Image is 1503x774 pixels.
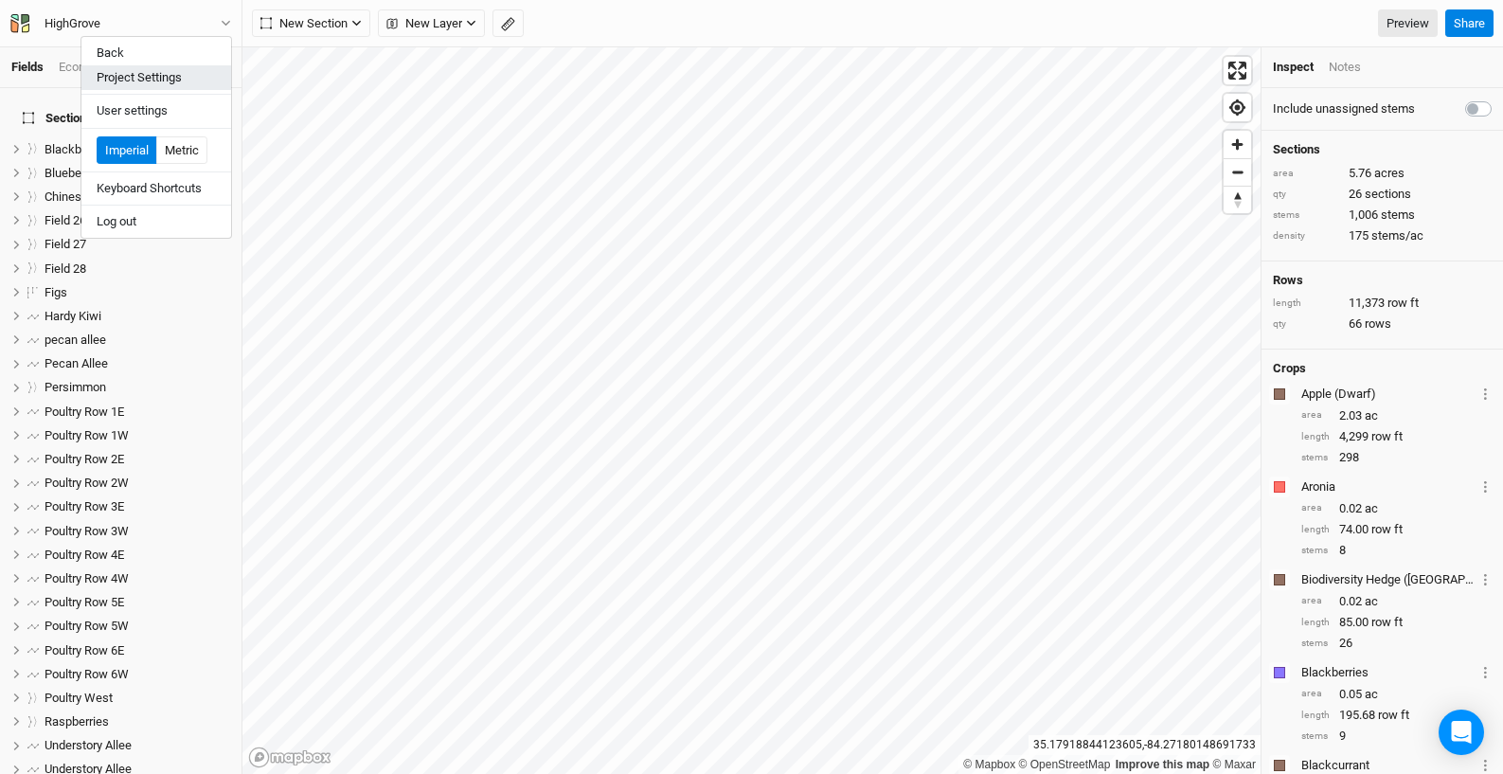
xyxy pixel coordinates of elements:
[1301,544,1330,558] div: stems
[45,476,230,491] div: Poultry Row 2W
[81,209,231,234] button: Log out
[492,9,524,38] button: Shortcut: M
[1273,59,1314,76] div: Inspect
[45,691,230,706] div: Poultry West
[1301,407,1492,424] div: 2.03
[1371,614,1403,631] span: row ft
[45,691,113,705] span: Poultry West
[45,213,86,227] span: Field 26
[1301,757,1476,774] div: Blackcurrant
[45,452,124,466] span: Poultry Row 2E
[1273,100,1415,117] label: Include unassigned stems
[1479,383,1492,405] button: Crop Usage
[81,41,231,65] button: Back
[45,309,101,323] span: Hardy Kiwi
[45,237,230,252] div: Field 27
[59,59,118,76] div: Economics
[1301,571,1476,588] div: Biodiversity Hedge (EU)
[45,643,230,658] div: Poultry Row 6E
[45,405,124,419] span: Poultry Row 1E
[1273,207,1492,224] div: 1,006
[1301,664,1476,681] div: Blackberries
[23,111,93,126] span: Sections
[45,14,100,33] div: HighGrove
[1273,208,1339,223] div: stems
[1301,478,1476,495] div: Aronia
[1301,430,1330,444] div: length
[386,14,462,33] span: New Layer
[1301,593,1492,610] div: 0.02
[81,176,231,201] button: Keyboard Shortcuts
[1224,131,1251,158] button: Zoom in
[248,747,331,768] a: Mapbox logo
[45,333,106,347] span: pecan allee
[1224,186,1251,213] button: Reset bearing to north
[963,758,1015,771] a: Mapbox
[1365,315,1391,333] span: rows
[1479,476,1492,497] button: Crop Usage
[1224,94,1251,121] button: Find my location
[45,476,129,490] span: Poultry Row 2W
[45,643,124,657] span: Poultry Row 6E
[45,380,106,394] span: Persimmon
[1479,568,1492,590] button: Crop Usage
[45,499,230,514] div: Poultry Row 3E
[1301,728,1492,745] div: 9
[45,667,230,682] div: Poultry Row 6W
[45,548,230,563] div: Poultry Row 4E
[1365,407,1378,424] span: ac
[1273,186,1492,203] div: 26
[1301,542,1492,559] div: 8
[1301,386,1476,403] div: Apple (Dwarf)
[1273,361,1306,376] h4: Crops
[1301,616,1330,630] div: length
[1224,159,1251,186] span: Zoom out
[1387,295,1419,312] span: row ft
[9,13,232,34] button: HighGrove
[1365,593,1378,610] span: ac
[1301,637,1330,651] div: stems
[1378,9,1438,38] a: Preview
[1301,449,1492,466] div: 298
[45,356,230,371] div: Pecan Allee
[1301,521,1492,538] div: 74.00
[1378,707,1409,724] span: row ft
[45,285,67,299] span: Figs
[45,595,230,610] div: Poultry Row 5E
[45,738,132,752] span: Understory Allee
[1301,709,1330,723] div: length
[45,595,124,609] span: Poultry Row 5E
[1273,317,1339,332] div: qty
[1301,686,1492,703] div: 0.05
[252,9,370,38] button: New Section
[45,714,109,729] span: Raspberries
[81,99,231,123] button: User settings
[1224,187,1251,213] span: Reset bearing to north
[45,166,230,181] div: Blueberries
[45,142,162,156] span: Blackberries/Currants
[45,261,86,276] span: Field 28
[1273,315,1492,333] div: 66
[45,524,129,538] span: Poultry Row 3W
[242,47,1261,774] canvas: Map
[45,619,129,633] span: Poultry Row 5W
[45,499,124,513] span: Poultry Row 3E
[1212,758,1256,771] a: Maxar
[1329,59,1361,76] div: Notes
[45,237,86,251] span: Field 27
[1371,227,1423,244] span: stems/ac
[45,405,230,420] div: Poultry Row 1E
[45,356,108,370] span: Pecan Allee
[1116,758,1209,771] a: Improve this map
[1371,521,1403,538] span: row ft
[45,667,129,681] span: Poultry Row 6W
[45,548,124,562] span: Poultry Row 4E
[1273,188,1339,202] div: qty
[1439,710,1484,755] div: Open Intercom Messenger
[1301,614,1492,631] div: 85.00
